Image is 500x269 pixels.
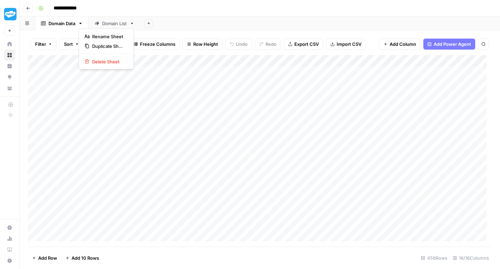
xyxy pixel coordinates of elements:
a: Settings [4,222,15,233]
a: Browse [4,50,15,61]
span: Add 10 Rows [72,255,99,261]
a: Opportunities [4,72,15,83]
a: Your Data [4,83,15,94]
a: Domain List [89,17,140,30]
div: 16/16 Columns [450,252,492,263]
button: Add Row [28,252,61,263]
span: Delete Sheet [92,58,125,65]
span: Sort [64,41,73,48]
span: Redo [265,41,276,48]
button: Import CSV [326,39,366,50]
button: Workspace: Twinkl [4,6,15,23]
span: Freeze Columns [140,41,175,48]
span: Rename Sheet [92,33,125,40]
button: Undo [225,39,252,50]
button: Row Height [183,39,222,50]
a: Insights [4,61,15,72]
button: Freeze Columns [129,39,180,50]
button: Add Power Agent [423,39,475,50]
button: Redo [255,39,281,50]
a: Usage [4,233,15,244]
button: Add 10 Rows [61,252,103,263]
span: Add Row [38,255,57,261]
div: Domain Data [48,20,75,27]
a: Learning Hub [4,244,15,255]
span: Add Column [390,41,416,48]
span: Duplicate Sheet [92,43,125,50]
button: Add Column [379,39,421,50]
span: Undo [236,41,248,48]
button: Help + Support [4,255,15,266]
a: Domain Data [35,17,89,30]
div: 458 Rows [418,252,450,263]
button: Sort [59,39,84,50]
a: Home [4,39,15,50]
button: Filter [31,39,57,50]
span: Import CSV [337,41,361,48]
span: Row Height [193,41,218,48]
span: Add Power Agent [434,41,471,48]
button: Export CSV [284,39,323,50]
img: Twinkl Logo [4,8,17,20]
span: Export CSV [294,41,319,48]
span: Filter [35,41,46,48]
div: Domain List [102,20,127,27]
